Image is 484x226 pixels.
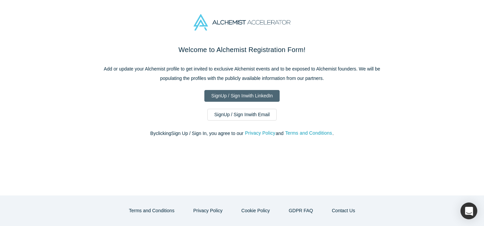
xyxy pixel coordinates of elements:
[325,205,362,217] button: Contact Us
[207,109,277,121] a: SignUp / Sign Inwith Email
[101,130,383,137] p: By clicking Sign Up / Sign In , you agree to our and .
[101,64,383,83] p: Add or update your Alchemist profile to get invited to exclusive Alchemist events and to be expos...
[282,205,320,217] a: GDPR FAQ
[101,45,383,55] h2: Welcome to Alchemist Registration Form!
[234,205,277,217] button: Cookie Policy
[204,90,280,102] a: SignUp / Sign Inwith LinkedIn
[285,129,332,137] button: Terms and Conditions
[245,129,276,137] button: Privacy Policy
[194,14,290,31] img: Alchemist Accelerator Logo
[186,205,230,217] button: Privacy Policy
[122,205,182,217] button: Terms and Conditions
